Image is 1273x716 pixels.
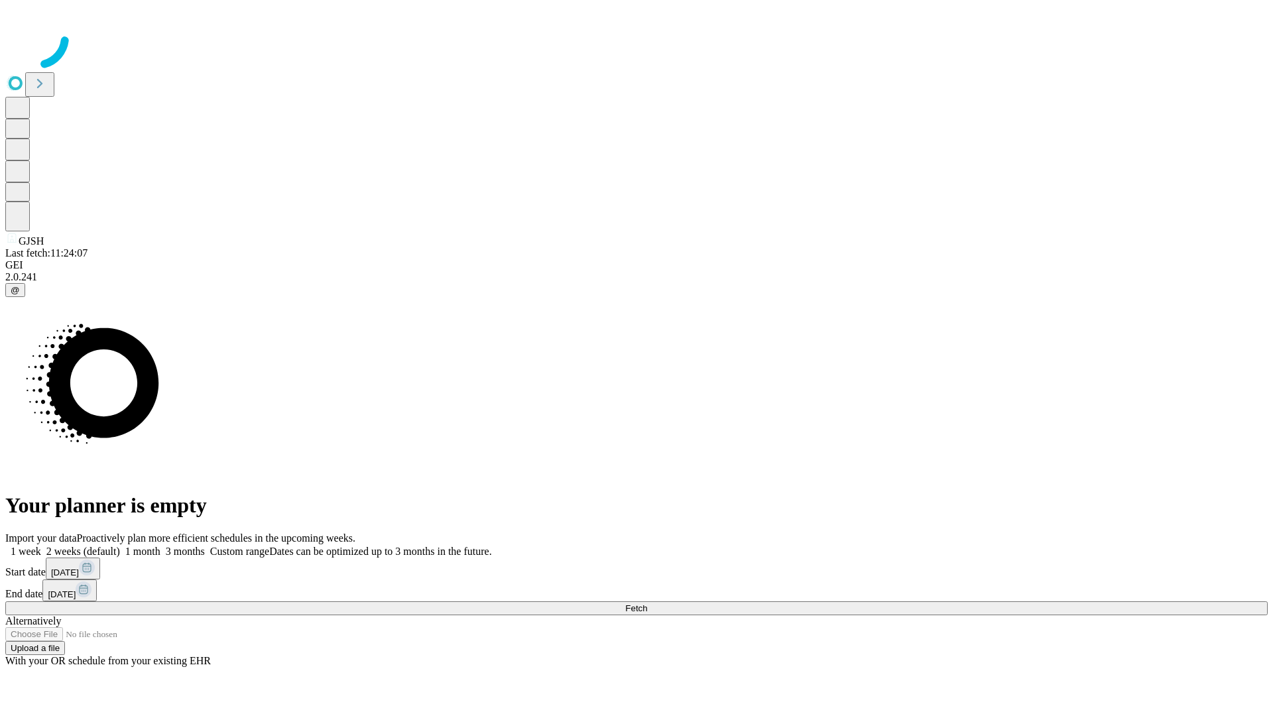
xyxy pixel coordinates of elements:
[48,589,76,599] span: [DATE]
[5,271,1268,283] div: 2.0.241
[11,546,41,557] span: 1 week
[5,579,1268,601] div: End date
[5,493,1268,518] h1: Your planner is empty
[19,235,44,247] span: GJSH
[625,603,647,613] span: Fetch
[5,558,1268,579] div: Start date
[11,285,20,295] span: @
[5,532,77,544] span: Import your data
[5,259,1268,271] div: GEI
[166,546,205,557] span: 3 months
[269,546,491,557] span: Dates can be optimized up to 3 months in the future.
[42,579,97,601] button: [DATE]
[46,558,100,579] button: [DATE]
[77,532,355,544] span: Proactively plan more efficient schedules in the upcoming weeks.
[125,546,160,557] span: 1 month
[5,641,65,655] button: Upload a file
[5,283,25,297] button: @
[5,615,61,626] span: Alternatively
[5,247,88,259] span: Last fetch: 11:24:07
[5,601,1268,615] button: Fetch
[210,546,269,557] span: Custom range
[5,655,211,666] span: With your OR schedule from your existing EHR
[51,567,79,577] span: [DATE]
[46,546,120,557] span: 2 weeks (default)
